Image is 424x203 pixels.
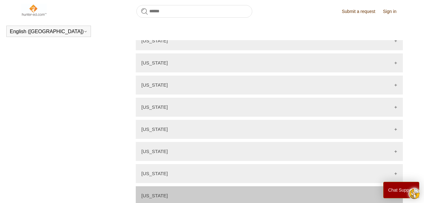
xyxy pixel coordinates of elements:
input: Search [136,5,252,18]
p: [US_STATE] [141,171,168,176]
p: [US_STATE] [141,193,168,198]
a: Submit a request [342,8,382,15]
p: [US_STATE] [141,38,168,43]
p: [US_STATE] [141,82,168,88]
button: Chat Support [383,182,420,198]
p: [US_STATE] [141,149,168,154]
img: Hunter-Ed Help Center home page [21,4,47,16]
button: English ([GEOGRAPHIC_DATA]) [10,29,87,34]
p: [US_STATE] [141,126,168,132]
a: Sign in [383,8,403,15]
p: [US_STATE] [141,104,168,110]
p: [US_STATE] [141,60,168,65]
